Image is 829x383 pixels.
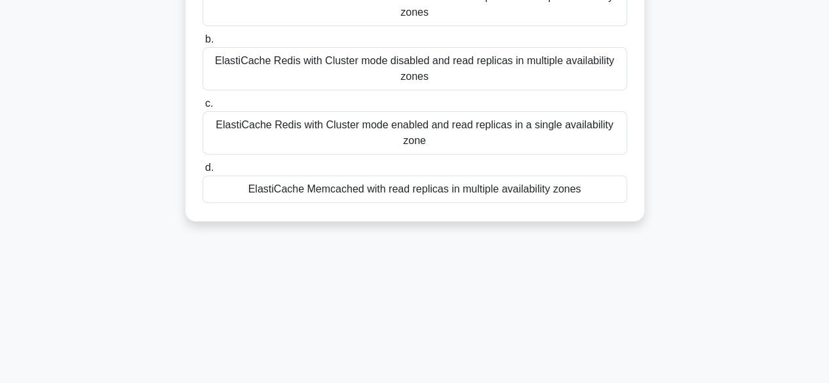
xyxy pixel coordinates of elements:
[202,111,627,155] div: ElastiCache Redis with Cluster mode enabled and read replicas in a single availability zone
[205,33,214,45] span: b.
[205,162,214,173] span: d.
[202,175,627,203] div: ElastiCache Memcached with read replicas in multiple availability zones
[205,98,213,109] span: c.
[202,47,627,90] div: ElastiCache Redis with Cluster mode disabled and read replicas in multiple availability zones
